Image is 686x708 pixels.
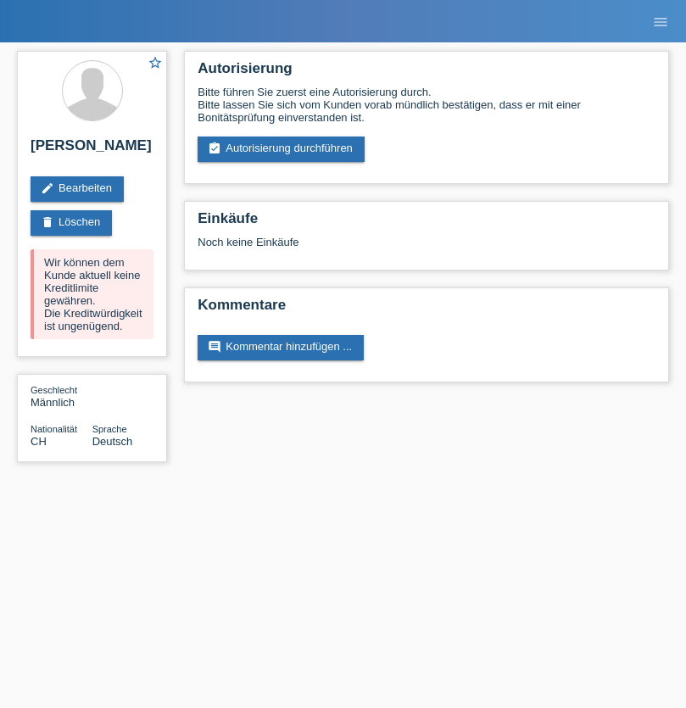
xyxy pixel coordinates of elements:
[31,176,124,202] a: editBearbeiten
[31,210,112,236] a: deleteLöschen
[198,335,364,360] a: commentKommentar hinzufügen ...
[31,385,77,395] span: Geschlecht
[31,249,153,339] div: Wir können dem Kunde aktuell keine Kreditlimite gewähren. Die Kreditwürdigkeit ist ungenügend.
[31,383,92,409] div: Männlich
[148,55,163,70] i: star_border
[198,60,655,86] h2: Autorisierung
[31,424,77,434] span: Nationalität
[198,137,365,162] a: assignment_turned_inAutorisierung durchführen
[31,435,47,448] span: Schweiz
[208,340,221,354] i: comment
[31,137,153,163] h2: [PERSON_NAME]
[644,16,678,26] a: menu
[208,142,221,155] i: assignment_turned_in
[198,86,655,124] div: Bitte führen Sie zuerst eine Autorisierung durch. Bitte lassen Sie sich vom Kunden vorab mündlich...
[92,435,133,448] span: Deutsch
[198,236,655,261] div: Noch keine Einkäufe
[198,210,655,236] h2: Einkäufe
[198,297,655,322] h2: Kommentare
[41,181,54,195] i: edit
[652,14,669,31] i: menu
[41,215,54,229] i: delete
[148,55,163,73] a: star_border
[92,424,127,434] span: Sprache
